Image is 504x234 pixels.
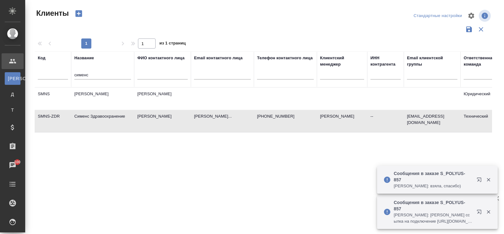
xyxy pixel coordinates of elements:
[137,55,185,61] div: ФИО контактного лица
[5,72,20,85] a: [PERSON_NAME]
[35,8,69,18] span: Клиенты
[194,55,243,61] div: Email контактного лица
[475,23,487,35] button: Сбросить фильтры
[2,157,24,173] a: 100
[394,199,472,212] p: Сообщения в заказе S_POLYUS-857
[317,110,367,132] td: [PERSON_NAME]
[463,23,475,35] button: Сохранить фильтры
[473,206,488,221] button: Открыть в новой вкладке
[257,55,313,61] div: Телефон контактного лица
[194,113,251,120] p: [PERSON_NAME]...
[394,183,472,189] p: [PERSON_NAME]: взяла, спасибо)
[394,170,472,183] p: Сообщения в заказе S_POLYUS-857
[8,107,17,113] span: Т
[407,55,457,67] div: Email клиентской группы
[71,110,134,132] td: Сименс Здравоохранение
[134,110,191,132] td: [PERSON_NAME]
[8,75,17,82] span: [PERSON_NAME]
[71,8,86,19] button: Создать
[8,91,17,97] span: Д
[394,212,472,225] p: [PERSON_NAME]: [PERSON_NAME] ссылка на подключение [URL][DOMAIN_NAME]
[38,55,45,61] div: Код
[5,88,20,101] a: Д
[257,113,314,120] p: [PHONE_NUMBER]
[367,110,404,132] td: --
[412,11,464,21] div: split button
[5,104,20,116] a: Т
[134,88,191,110] td: [PERSON_NAME]
[159,39,186,49] span: из 1 страниц
[479,10,492,22] span: Посмотреть информацию
[35,88,71,110] td: SMNS
[71,88,134,110] td: [PERSON_NAME]
[74,55,94,61] div: Название
[320,55,364,67] div: Клиентский менеджер
[482,177,495,183] button: Закрыть
[404,110,461,132] td: [EMAIL_ADDRESS][DOMAIN_NAME]
[10,159,25,165] span: 100
[464,8,479,23] span: Настроить таблицу
[370,55,401,67] div: ИНН контрагента
[35,110,71,132] td: SMNS-ZDR
[473,173,488,189] button: Открыть в новой вкладке
[482,209,495,215] button: Закрыть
